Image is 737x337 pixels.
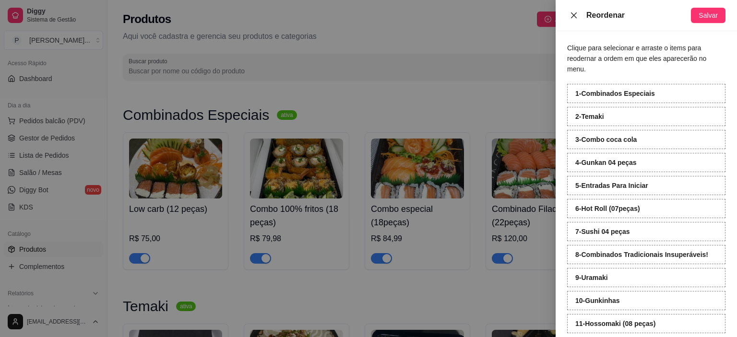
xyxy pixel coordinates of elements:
strong: 3 - Combo coca cola [575,136,637,143]
strong: 1 - Combinados Especiais [575,90,655,97]
strong: 5 - Entradas Para Iniciar [575,182,648,189]
span: close [570,12,578,19]
strong: 8 - Combinados Tradicionais Insuperáveis! [575,251,708,258]
strong: 10 - Gunkinhas [575,297,620,304]
button: Salvar [691,8,725,23]
strong: 4 - Gunkan 04 peças [575,159,637,166]
button: Close [567,11,581,20]
div: Reordenar [586,10,691,21]
span: Salvar [699,10,718,21]
span: Clique para selecionar e arraste o items para reodernar a ordem em que eles aparecerão no menu. [567,44,706,73]
strong: 9 - Uramaki [575,274,608,281]
strong: 11 - Hossomaki (08 peças) [575,320,655,327]
strong: 2 - Temaki [575,113,604,120]
strong: 6 - Hot Roll (07peças) [575,205,640,212]
strong: 7 - Sushi 04 peças [575,228,630,235]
